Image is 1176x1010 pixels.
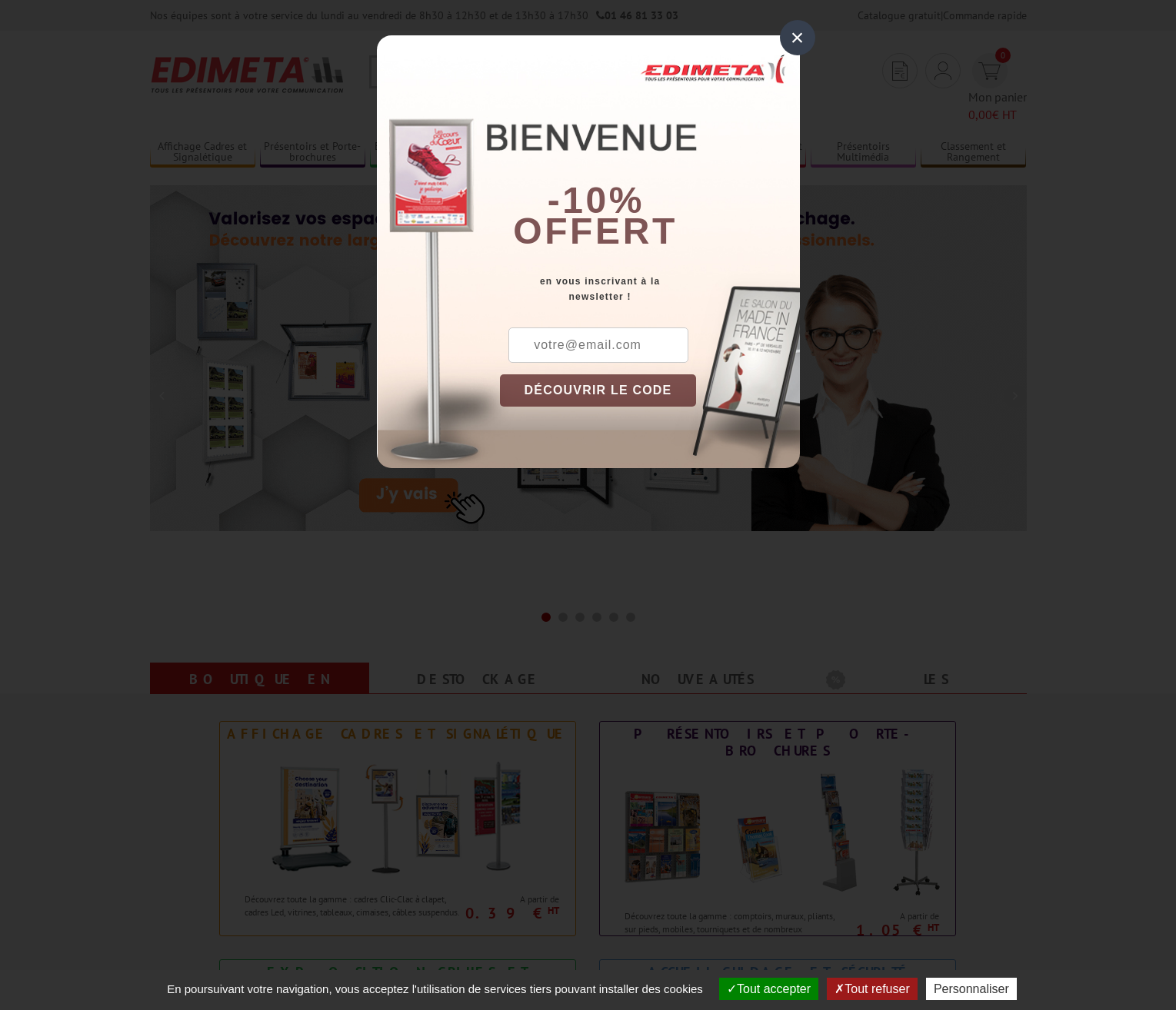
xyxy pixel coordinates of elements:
button: Tout accepter [719,978,818,1000]
input: votre@email.com [508,327,688,363]
button: DÉCOUVRIR LE CODE [500,374,697,407]
font: offert [513,211,678,251]
div: × [780,20,815,55]
div: en vous inscrivant à la newsletter ! [500,274,800,304]
span: En poursuivant votre navigation, vous acceptez l'utilisation de services tiers pouvant installer ... [159,982,711,995]
button: Personnaliser (fenêtre modale) [926,978,1017,1000]
button: Tout refuser [827,978,917,1000]
b: -10% [548,180,645,221]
